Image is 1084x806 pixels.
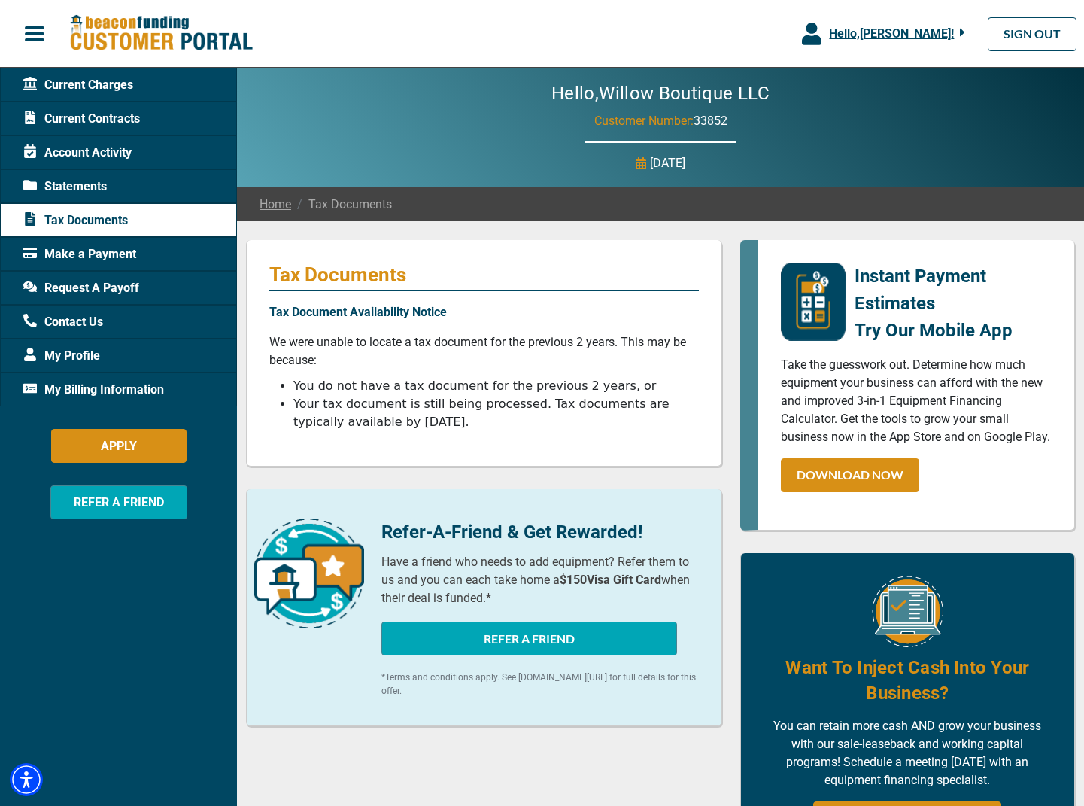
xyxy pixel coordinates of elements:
span: Make a Payment [23,245,136,263]
p: Try Our Mobile App [855,317,1052,344]
span: Statements [23,178,107,196]
p: [DATE] [650,154,685,172]
li: Your tax document is still being processed. Tax documents are typically available by [DATE]. [293,395,699,431]
img: Beacon Funding Customer Portal Logo [69,14,253,53]
span: Tax Documents [291,196,392,214]
a: SIGN OUT [988,17,1076,51]
span: Request A Payoff [23,279,139,297]
span: 33852 [694,114,727,128]
img: Equipment Financing Online Image [872,576,943,647]
span: Current Charges [23,76,133,94]
span: Contact Us [23,313,103,331]
li: You do not have a tax document for the previous 2 years, or [293,377,699,395]
button: APPLY [51,429,187,463]
p: You can retain more cash AND grow your business with our sale-leaseback and working capital progr... [764,717,1052,789]
img: refer-a-friend-icon.png [254,519,364,628]
span: Customer Number: [594,114,694,128]
button: REFER A FRIEND [381,622,677,655]
p: Tax Documents [269,263,699,287]
p: We were unable to locate a tax document for the previous 2 years. This may be because: [269,333,699,370]
a: DOWNLOAD NOW [781,458,919,492]
span: My Profile [23,347,100,365]
p: Take the guesswork out. Determine how much equipment your business can afford with the new and im... [781,356,1052,446]
p: *Terms and conditions apply. See [DOMAIN_NAME][URL] for full details for this offer. [381,671,699,698]
h2: Hello, Willow Boutique LLC [506,83,815,105]
b: $150 Visa Gift Card [560,573,661,587]
p: Instant Payment Estimates [855,263,1052,317]
p: Tax Document Availability Notice [269,303,699,321]
span: Tax Documents [23,211,128,230]
h4: Want To Inject Cash Into Your Business? [764,655,1052,706]
div: Accessibility Menu [10,763,43,796]
span: My Billing Information [23,381,164,399]
span: Current Contracts [23,110,140,128]
button: REFER A FRIEND [50,485,187,519]
p: Have a friend who needs to add equipment? Refer them to us and you can each take home a when thei... [381,553,699,607]
p: Refer-A-Friend & Get Rewarded! [381,519,699,546]
span: Hello, [PERSON_NAME] ! [829,26,954,41]
a: Home [260,196,291,214]
img: mobile-app-logo.png [781,263,846,341]
span: Account Activity [23,144,132,162]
